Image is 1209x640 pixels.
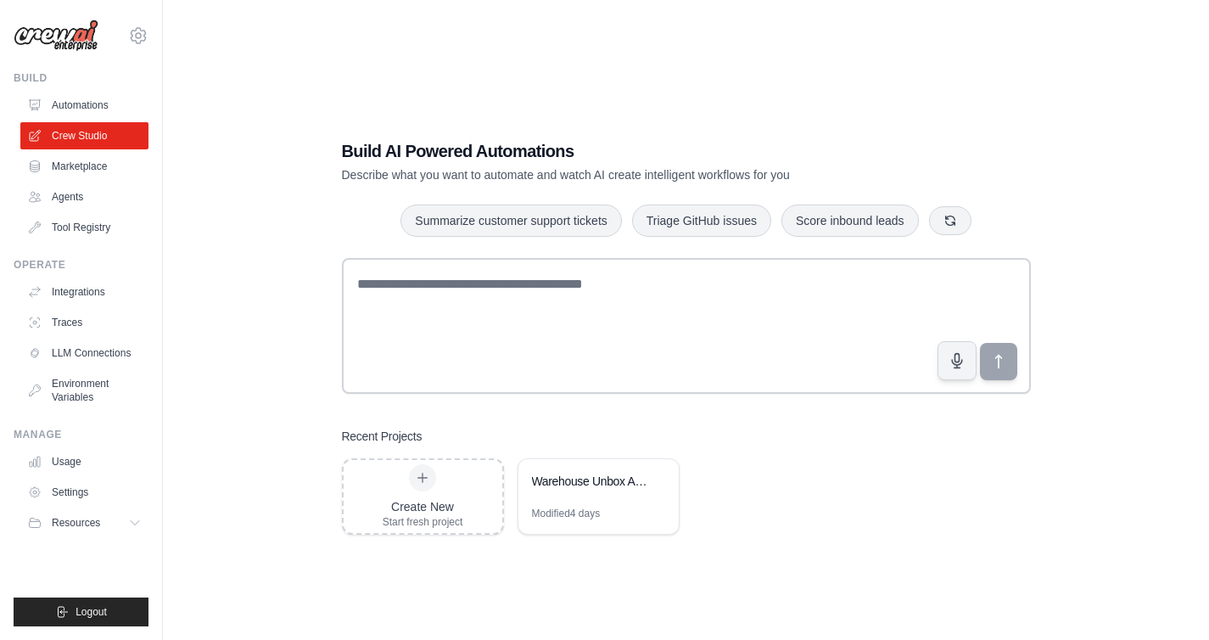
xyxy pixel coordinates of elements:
a: Marketplace [20,153,148,180]
a: Integrations [20,278,148,306]
a: Usage [20,448,148,475]
div: Start fresh project [383,515,463,529]
h1: Build AI Powered Automations [342,139,912,163]
div: Modified 4 days [532,507,601,520]
button: Click to speak your automation idea [938,341,977,380]
button: Triage GitHub issues [632,205,771,237]
img: Logo [14,20,98,52]
a: Automations [20,92,148,119]
h3: Recent Projects [342,428,423,445]
a: Traces [20,309,148,336]
a: LLM Connections [20,340,148,367]
a: Settings [20,479,148,506]
button: Logout [14,598,148,626]
div: Manage [14,428,148,441]
button: Get new suggestions [929,206,971,235]
button: Resources [20,509,148,536]
div: Build [14,71,148,85]
div: Operate [14,258,148,272]
a: Agents [20,183,148,211]
button: Summarize customer support tickets [400,205,621,237]
div: Warehouse Unbox Automation [532,473,648,490]
span: Resources [52,516,100,530]
button: Score inbound leads [781,205,919,237]
span: Logout [76,605,107,619]
p: Describe what you want to automate and watch AI create intelligent workflows for you [342,166,912,183]
a: Tool Registry [20,214,148,241]
a: Crew Studio [20,122,148,149]
a: Environment Variables [20,370,148,411]
div: Create New [383,498,463,515]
